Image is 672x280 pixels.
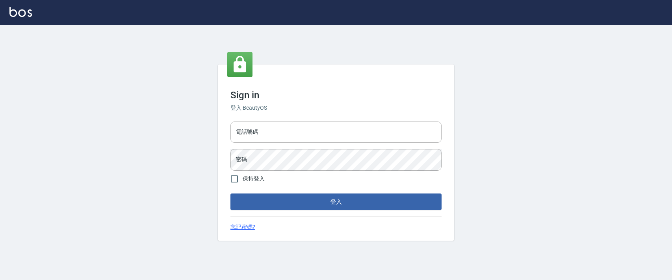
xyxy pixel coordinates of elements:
button: 登入 [230,193,442,210]
span: 保持登入 [243,175,265,183]
img: Logo [9,7,32,17]
h3: Sign in [230,90,442,101]
h6: 登入 BeautyOS [230,104,442,112]
a: 忘記密碼? [230,223,255,231]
